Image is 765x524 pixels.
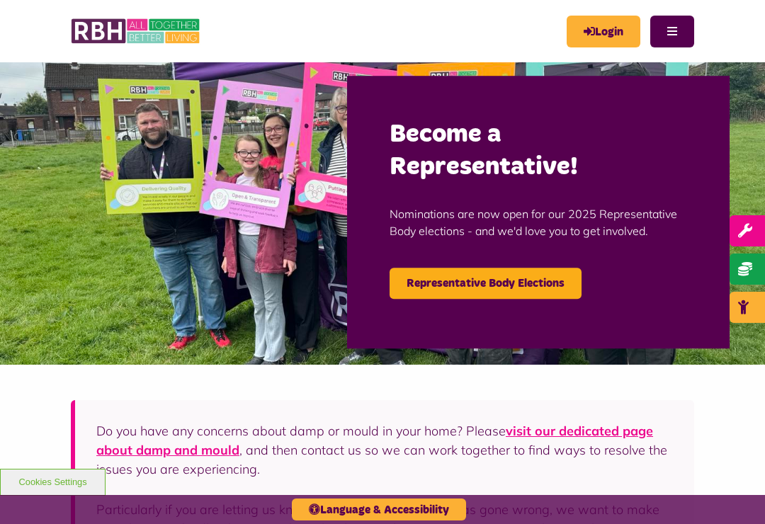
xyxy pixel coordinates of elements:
button: Language & Accessibility [292,499,466,520]
p: Nominations are now open for our 2025 Representative Body elections - and we'd love you to get in... [390,184,687,261]
p: Do you have any concerns about damp or mould in your home? Please , and then contact us so we can... [96,421,673,479]
a: MyRBH [567,16,640,47]
iframe: Netcall Web Assistant for live chat [701,460,765,524]
a: Representative Body Elections [390,268,582,299]
img: RBH [71,14,202,48]
h2: Become a Representative! [390,118,687,185]
button: Navigation [650,16,694,47]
